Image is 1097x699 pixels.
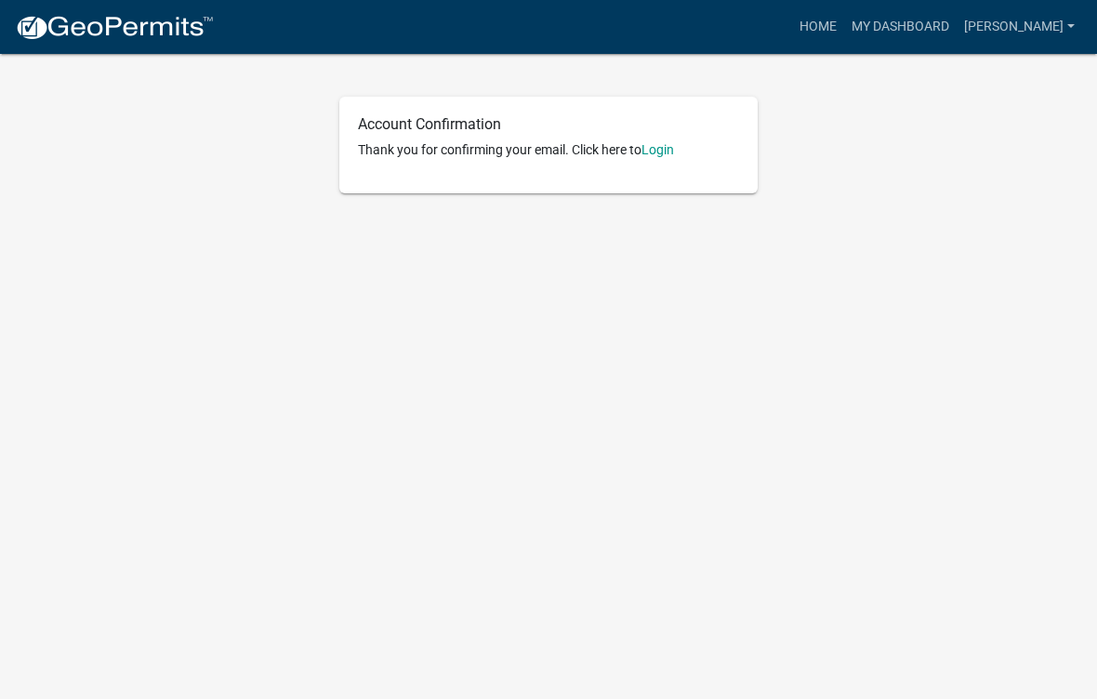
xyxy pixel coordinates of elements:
[358,140,739,160] p: Thank you for confirming your email. Click here to
[957,9,1082,45] a: [PERSON_NAME]
[792,9,844,45] a: Home
[641,142,674,157] a: Login
[358,115,739,133] h6: Account Confirmation
[844,9,957,45] a: My Dashboard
